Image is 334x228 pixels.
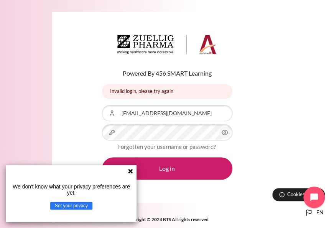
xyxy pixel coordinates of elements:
[316,209,323,216] span: en
[117,35,217,57] a: Architeck
[102,105,232,121] input: Username or Email Address
[272,188,325,201] button: Cookies notice
[102,157,232,180] button: Log in
[125,216,209,222] strong: Copyright © 2024 BTS All rights reserved
[287,191,319,198] span: Cookies notice
[102,84,232,99] div: Invalid login, please try again
[117,35,217,54] img: Architeck
[9,183,133,196] p: We don't know what your privacy preferences are yet.
[118,143,216,150] a: Forgotten your username or password?
[50,202,92,210] button: Set your privacy
[301,205,326,220] button: Languages
[102,69,232,78] p: Powered By 456 SMART Learning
